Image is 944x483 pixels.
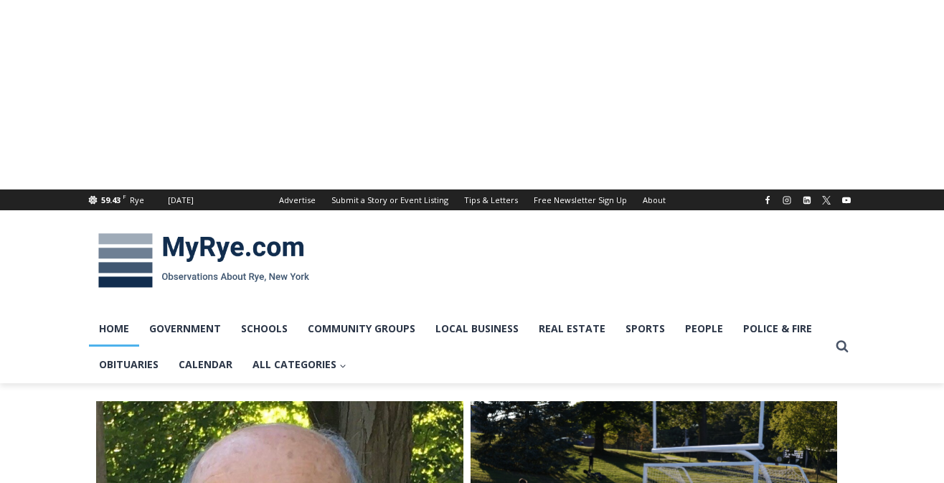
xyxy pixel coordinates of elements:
a: Local Business [425,311,529,347]
span: 59.43 [101,194,121,205]
img: MyRye.com [89,223,318,298]
a: Obituaries [89,347,169,383]
a: Linkedin [798,192,816,209]
a: Calendar [169,347,242,383]
a: Real Estate [529,311,615,347]
a: Sports [615,311,675,347]
a: About [635,189,674,210]
a: YouTube [838,192,855,209]
a: Schools [231,311,298,347]
a: Police & Fire [733,311,822,347]
a: Community Groups [298,311,425,347]
a: All Categories [242,347,357,383]
div: Rye [130,194,144,207]
div: [DATE] [168,194,194,207]
button: View Search Form [829,334,855,360]
span: F [123,192,126,200]
a: Submit a Story or Event Listing [324,189,456,210]
a: Home [89,311,139,347]
span: All Categories [252,357,346,372]
a: Advertise [271,189,324,210]
a: People [675,311,733,347]
a: Instagram [778,192,796,209]
nav: Primary Navigation [89,311,829,383]
a: Tips & Letters [456,189,526,210]
a: Government [139,311,231,347]
nav: Secondary Navigation [271,189,674,210]
a: Free Newsletter Sign Up [526,189,635,210]
a: X [818,192,835,209]
a: Facebook [759,192,776,209]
